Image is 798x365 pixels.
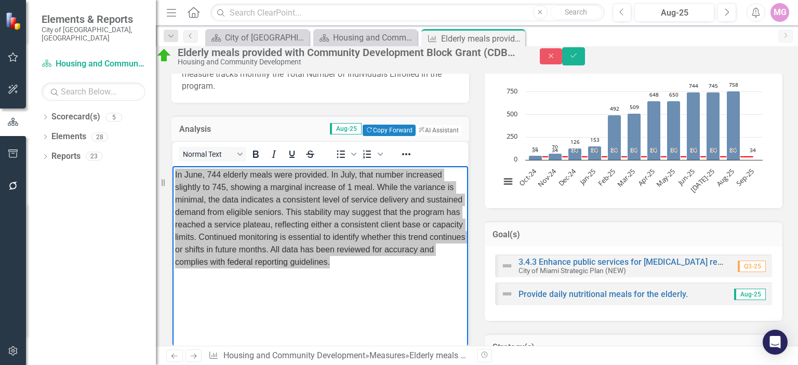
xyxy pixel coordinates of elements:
path: May-25, 650. Actual. [667,101,681,160]
text: Nov-24 [536,167,558,189]
a: Housing and Community Development [316,31,415,44]
input: Search ClearPoint... [210,4,604,22]
text: May-25 [654,167,676,189]
iframe: Rich Text Area [172,166,468,347]
text: 34 [671,146,677,154]
div: Elderly meals provided with Community Development Block Grant (CDBG) and Social Services Gap (SSG... [178,47,519,58]
g: Actual, series 1 of 2. Bar series with 12 bars. [529,69,753,160]
div: 23 [86,152,102,161]
text: Apr-25 [636,167,657,187]
text: Sep-25 [735,167,756,188]
div: Bullet list [332,147,358,161]
a: Housing and Community Development [223,350,365,360]
text: Jun-25 [675,167,696,187]
text: 126 [570,138,580,145]
a: 3.4.3 Enhance public services for [MEDICAL_DATA] residents [518,257,744,267]
text: 0 [514,154,517,164]
small: City of [GEOGRAPHIC_DATA], [GEOGRAPHIC_DATA] [42,25,145,43]
a: Provide daily nutritional meals for the elderly. [518,289,688,299]
button: Reveal or hide additional toolbar items [397,147,415,161]
div: City of [GEOGRAPHIC_DATA] [225,31,307,44]
div: Numbered list [358,147,384,161]
h3: Analysis [179,125,234,134]
img: ClearPoint Strategy [5,11,23,30]
button: Strikethrough [301,147,319,161]
text: 744 [689,82,698,89]
span: Search [565,8,587,16]
button: Bold [247,147,264,161]
span: Normal Text [183,150,234,158]
text: 34 [710,146,716,154]
path: Jan-25, 153. Actual. [588,146,602,160]
text: 34 [571,146,578,154]
button: Italic [265,147,283,161]
span: Q3-25 [738,261,766,272]
span: Aug-25 [330,123,362,134]
span: Aug-25 [734,289,766,300]
text: 153 [590,136,600,143]
text: 500 [507,109,517,118]
text: Aug-25 [714,167,736,188]
button: Block Normal Text [179,147,246,161]
text: 650 [669,91,679,98]
div: Aug-25 [638,7,711,19]
text: Jan-25 [577,167,597,187]
div: » » [208,350,469,362]
text: 34 [650,146,657,154]
div: Chart. Highcharts interactive chart. [495,42,772,198]
text: 648 [649,91,659,98]
path: Aug-25, 758. Actual. [727,91,740,160]
span: Elements & Reports [42,13,145,25]
a: Elements [51,131,86,143]
button: Copy Forward [363,125,415,136]
path: Dec-24, 126. Actual. [568,148,582,160]
div: Open Intercom Messenger [763,330,788,355]
path: Nov-24, 70. Actual. [549,154,562,160]
img: Not Defined [501,288,513,300]
div: Elderly meals provided with Community Development Block Grant (CDBG) and Social Services Gap (SSG... [441,32,523,45]
text: 34 [552,146,558,154]
text: 50 [532,145,538,153]
text: 34 [611,146,617,154]
text: 758 [729,81,738,88]
path: Oct-24, 50. Actual. [529,156,542,160]
text: 745 [709,82,718,89]
button: AI Assistant [416,125,461,136]
button: Search [550,5,602,20]
h3: Strategy(s) [493,343,775,352]
img: On Target [156,47,172,64]
a: Reports [51,151,81,163]
a: Measures [369,350,405,360]
path: Jul-25, 745. Actual. [707,92,720,160]
div: 28 [91,132,108,141]
path: Apr-25, 648. Actual. [647,101,661,160]
button: MG [770,3,789,22]
path: Jun-25, 744. Actual. [687,92,700,160]
div: Housing and Community Development [333,31,415,44]
div: Housing and Community Development [178,58,519,66]
a: City of [GEOGRAPHIC_DATA] [208,31,307,44]
button: Aug-25 [634,3,714,22]
path: Mar-25, 509. Actual. [628,114,641,160]
text: 509 [630,103,639,111]
button: Underline [283,147,301,161]
g: Target, series 2 of 2. Line with 12 data points. [534,155,755,159]
text: 250 [507,131,517,141]
img: Not Defined [501,260,513,272]
text: 34 [690,146,697,154]
text: 34 [750,146,756,154]
div: 5 [105,113,122,121]
text: Dec-24 [556,167,578,188]
text: Mar-25 [615,167,637,188]
a: Scorecard(s) [51,111,100,123]
text: 34 [730,146,736,154]
button: View chart menu, Chart [501,174,515,189]
h3: Goal(s) [493,230,775,239]
text: 34 [591,146,597,154]
text: Feb-25 [596,167,617,188]
path: Feb-25, 492. Actual. [608,115,621,160]
text: 34 [631,146,637,154]
svg: Interactive chart [495,42,768,198]
text: 750 [507,86,517,96]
